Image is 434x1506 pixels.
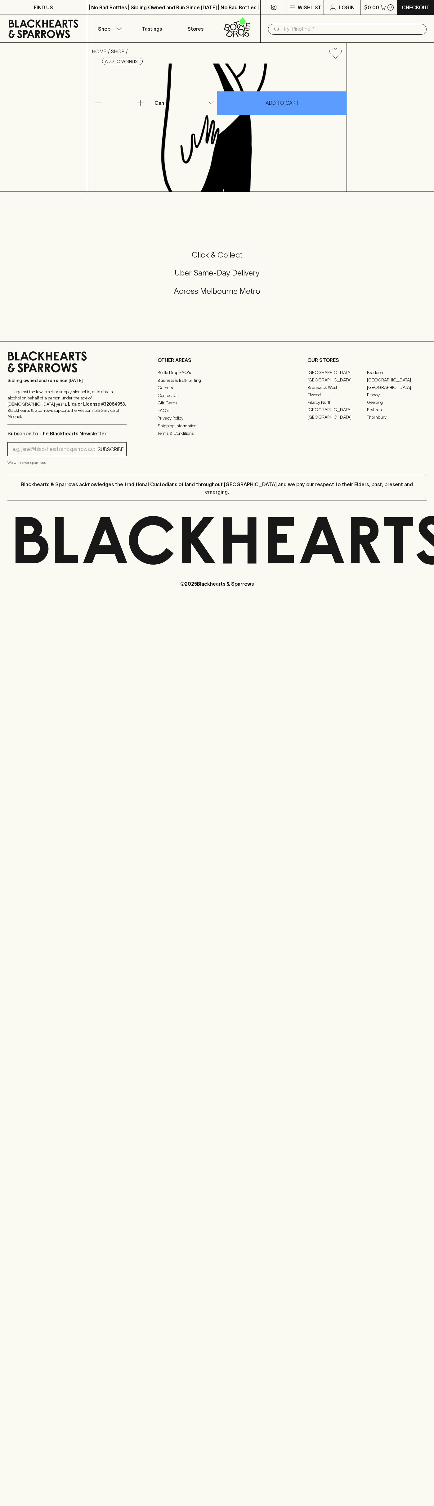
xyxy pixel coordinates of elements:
p: ADD TO CART [266,99,299,107]
button: Add to wishlist [102,58,143,65]
a: Business & Bulk Gifting [158,376,277,384]
a: Stores [174,15,217,42]
input: Try "Pinot noir" [283,24,422,34]
a: [GEOGRAPHIC_DATA] [307,376,367,384]
p: Subscribe to The Blackhearts Newsletter [7,430,127,437]
a: Brunswick West [307,384,367,391]
p: Checkout [402,4,430,11]
a: Fitzroy [367,391,427,399]
p: Tastings [142,25,162,33]
p: Stores [187,25,204,33]
a: FAQ's [158,407,277,414]
p: OUR STORES [307,356,427,364]
a: [GEOGRAPHIC_DATA] [367,384,427,391]
a: Tastings [130,15,174,42]
p: Login [339,4,355,11]
h5: Across Melbourne Metro [7,286,427,296]
p: $0.00 [364,4,379,11]
a: Braddon [367,369,427,376]
a: Shipping Information [158,422,277,429]
a: Bottle Drop FAQ's [158,369,277,376]
p: We will never spam you [7,460,127,466]
a: Elwood [307,391,367,399]
a: [GEOGRAPHIC_DATA] [367,376,427,384]
a: Geelong [367,399,427,406]
a: Gift Cards [158,399,277,407]
p: 0 [389,6,392,9]
a: Contact Us [158,392,277,399]
button: Shop [87,15,131,42]
div: Can [152,97,217,109]
a: Privacy Policy [158,415,277,422]
button: Add to wishlist [327,45,344,61]
a: Terms & Conditions [158,430,277,437]
h5: Uber Same-Day Delivery [7,268,427,278]
strong: Liquor License #32064953 [68,402,125,407]
a: Prahran [367,406,427,413]
h5: Click & Collect [7,250,427,260]
button: ADD TO CART [217,91,347,115]
a: [GEOGRAPHIC_DATA] [307,406,367,413]
a: [GEOGRAPHIC_DATA] [307,413,367,421]
p: SUBSCRIBE [98,446,124,453]
button: SUBSCRIBE [95,443,126,456]
p: Wishlist [298,4,321,11]
p: OTHER AREAS [158,356,277,364]
a: SHOP [111,49,124,54]
img: Sailors Grave Sea Bird Coastal Hazy Pale 355ml (can) [87,64,347,192]
a: Careers [158,384,277,392]
a: HOME [92,49,106,54]
p: FIND US [34,4,53,11]
a: [GEOGRAPHIC_DATA] [307,369,367,376]
p: Sibling owned and run since [DATE] [7,377,127,384]
a: Fitzroy North [307,399,367,406]
p: Blackhearts & Sparrows acknowledges the traditional Custodians of land throughout [GEOGRAPHIC_DAT... [12,481,422,495]
p: Can [154,99,164,107]
a: Thornbury [367,413,427,421]
input: e.g. jane@blackheartsandsparrows.com.au [12,444,95,454]
p: It is against the law to sell or supply alcohol to, or to obtain alcohol on behalf of a person un... [7,389,127,420]
p: Shop [98,25,110,33]
div: Call to action block [7,225,427,329]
